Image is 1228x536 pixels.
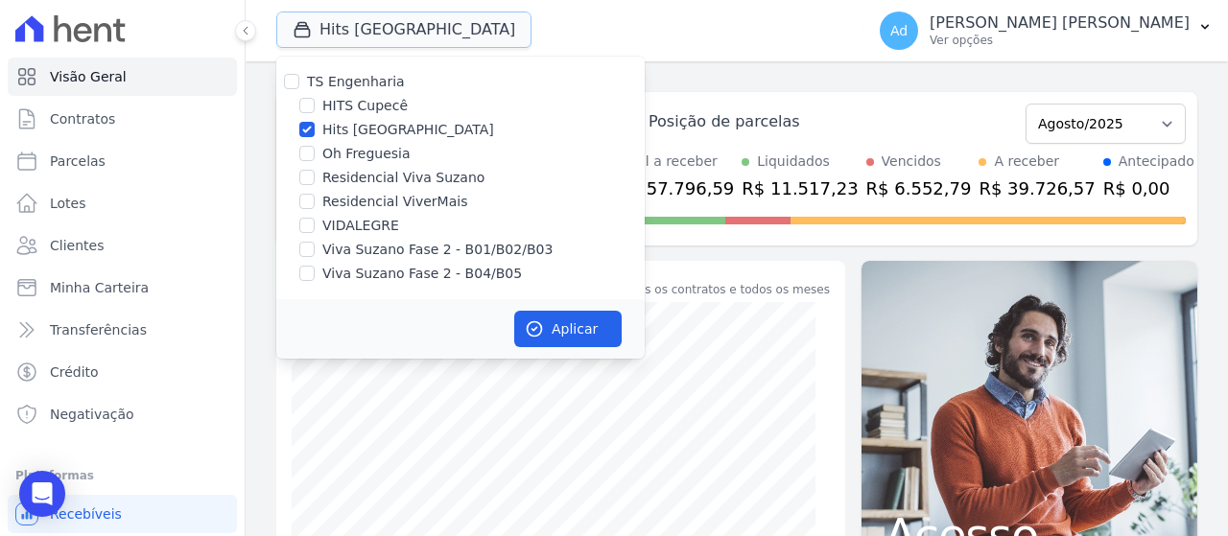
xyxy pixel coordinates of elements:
label: VIDALEGRE [322,216,399,236]
button: Hits [GEOGRAPHIC_DATA] [276,12,531,48]
a: Visão Geral [8,58,237,96]
div: Posição de parcelas [649,110,800,133]
label: Residencial Viva Suzano [322,168,484,188]
div: R$ 11.517,23 [742,175,858,201]
a: Contratos [8,100,237,138]
div: Considerando todos os contratos e todos os meses [536,281,830,298]
span: Clientes [50,236,104,255]
span: Lotes [50,194,86,213]
span: Ad [890,24,908,37]
p: [PERSON_NAME] [PERSON_NAME] [930,13,1190,33]
a: Minha Carteira [8,268,237,307]
div: R$ 57.796,59 [618,175,734,201]
label: Residencial ViverMais [322,192,467,212]
div: Open Intercom Messenger [19,471,65,517]
a: Parcelas [8,142,237,180]
button: Aplicar [514,311,622,347]
div: R$ 6.552,79 [866,175,972,201]
span: Parcelas [50,151,106,171]
span: Recebíveis [50,504,122,524]
label: Viva Suzano Fase 2 - B01/B02/B03 [322,240,553,260]
a: Recebíveis [8,495,237,533]
span: Transferências [50,320,147,339]
div: R$ 39.726,57 [979,175,1095,201]
div: Liquidados [757,151,830,172]
a: Transferências [8,311,237,349]
span: Negativação [50,405,134,424]
div: Plataformas [15,464,229,487]
span: Visão Geral [50,67,127,86]
span: Contratos [50,109,115,128]
label: Viva Suzano Fase 2 - B04/B05 [322,264,522,284]
div: Vencidos [882,151,941,172]
div: R$ 0,00 [1103,175,1194,201]
div: Antecipado [1119,151,1194,172]
label: Oh Freguesia [322,144,411,164]
label: TS Engenharia [307,74,405,89]
label: HITS Cupecê [322,96,408,116]
a: Crédito [8,353,237,391]
button: Ad [PERSON_NAME] [PERSON_NAME] Ver opções [864,4,1228,58]
a: Lotes [8,184,237,222]
p: Ver opções [930,33,1190,48]
div: A receber [994,151,1059,172]
a: Clientes [8,226,237,265]
div: Total a receber [618,151,734,172]
label: Hits [GEOGRAPHIC_DATA] [322,120,494,140]
span: Minha Carteira [50,278,149,297]
span: Crédito [50,362,99,382]
a: Negativação [8,395,237,433]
